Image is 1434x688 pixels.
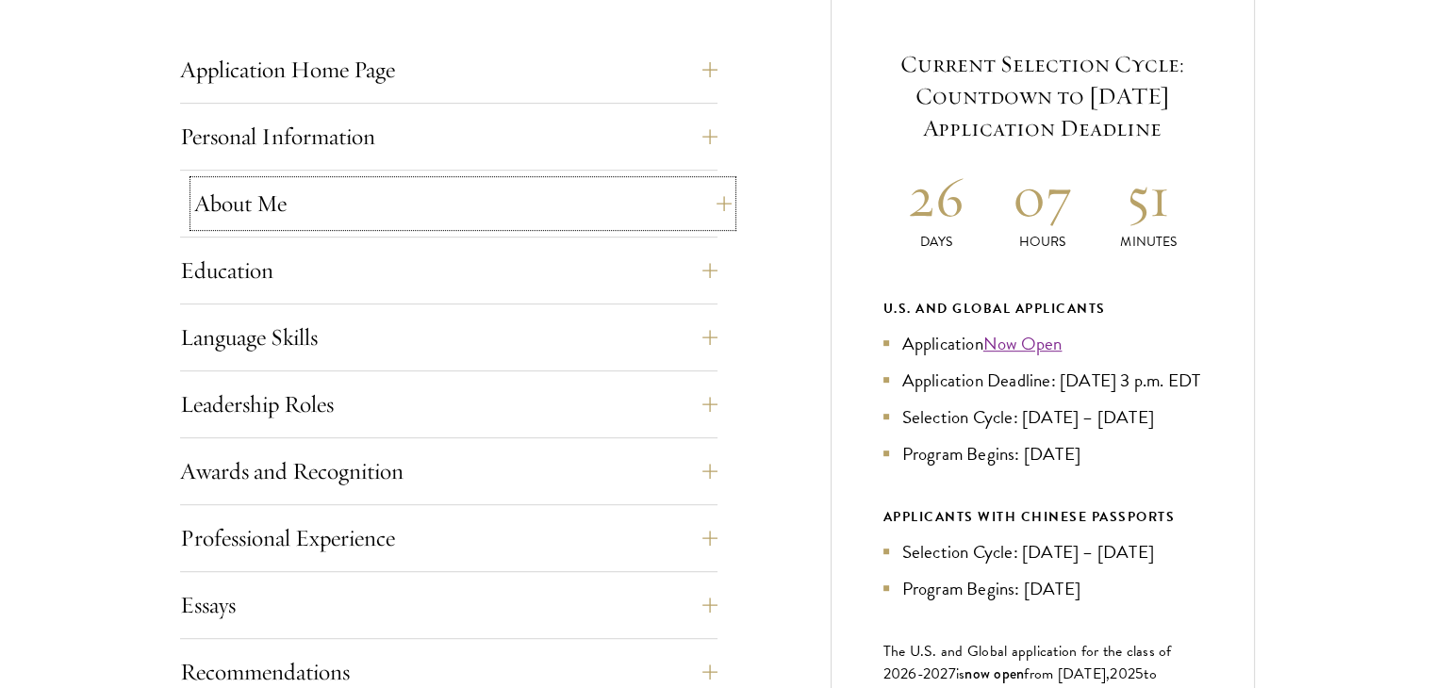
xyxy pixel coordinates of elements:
[883,161,990,232] h2: 26
[983,330,1063,357] a: Now Open
[180,47,717,92] button: Application Home Page
[956,663,965,685] span: is
[883,575,1202,602] li: Program Begins: [DATE]
[180,315,717,360] button: Language Skills
[883,440,1202,467] li: Program Begins: [DATE]
[180,248,717,293] button: Education
[917,663,948,685] span: -202
[1096,232,1202,252] p: Minutes
[948,663,956,685] span: 7
[883,505,1202,529] div: APPLICANTS WITH CHINESE PASSPORTS
[1096,161,1202,232] h2: 51
[883,367,1202,394] li: Application Deadline: [DATE] 3 p.m. EDT
[180,582,717,628] button: Essays
[989,161,1096,232] h2: 07
[180,382,717,427] button: Leadership Roles
[908,663,916,685] span: 6
[194,181,732,226] button: About Me
[180,449,717,494] button: Awards and Recognition
[883,538,1202,565] li: Selection Cycle: [DATE] – [DATE]
[964,663,1024,684] span: now open
[180,516,717,561] button: Professional Experience
[989,232,1096,252] p: Hours
[883,640,1172,685] span: The U.S. and Global application for the class of 202
[883,330,1202,357] li: Application
[883,48,1202,144] h5: Current Selection Cycle: Countdown to [DATE] Application Deadline
[883,403,1202,431] li: Selection Cycle: [DATE] – [DATE]
[883,297,1202,320] div: U.S. and Global Applicants
[883,232,990,252] p: Days
[1135,663,1144,685] span: 5
[1110,663,1135,685] span: 202
[1024,663,1110,685] span: from [DATE],
[180,114,717,159] button: Personal Information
